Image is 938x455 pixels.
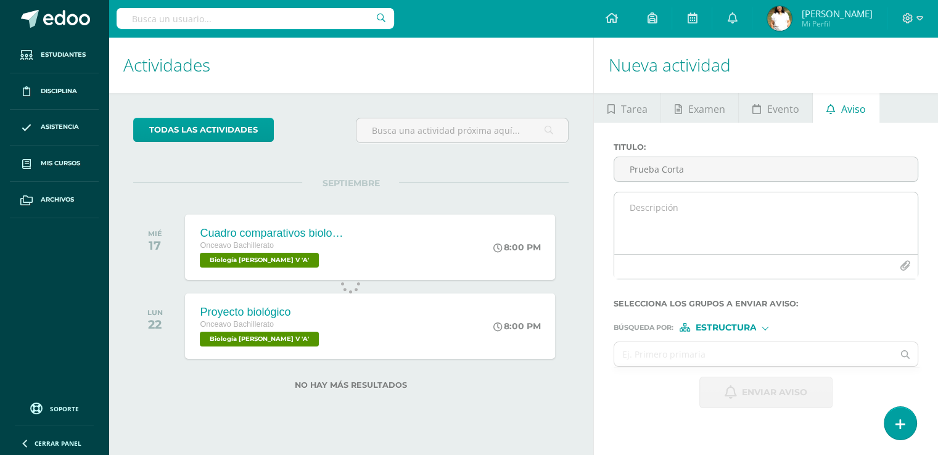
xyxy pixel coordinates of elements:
a: Mis cursos [10,146,99,182]
a: Disciplina [10,73,99,110]
span: Archivos [41,195,74,205]
span: [PERSON_NAME] [801,7,872,20]
input: Busca una actividad próxima aquí... [356,118,568,142]
span: Mis cursos [41,158,80,168]
div: LUN [147,308,163,317]
a: todas las Actividades [133,118,274,142]
a: Estudiantes [10,37,99,73]
span: Biología Bach V 'A' [200,253,319,268]
span: Búsqueda por : [614,324,673,331]
a: Examen [661,93,738,123]
label: No hay más resultados [133,380,569,390]
button: Enviar aviso [699,377,833,408]
span: Soporte [50,404,79,413]
h1: Nueva actividad [609,37,923,93]
label: Titulo : [614,142,918,152]
span: Onceavo Bachillerato [200,320,274,329]
a: Soporte [15,400,94,416]
span: Enviar aviso [742,377,807,408]
span: Onceavo Bachillerato [200,241,274,250]
img: c7b04b25378ff11843444faa8800c300.png [767,6,792,31]
div: [object Object] [680,323,772,332]
span: Estructura [695,324,756,331]
div: Proyecto biológico [200,306,322,319]
span: Asistencia [41,122,79,132]
a: Tarea [594,93,660,123]
a: Aviso [813,93,879,123]
input: Titulo [614,157,918,181]
span: Examen [688,94,725,124]
span: Aviso [841,94,866,124]
a: Asistencia [10,110,99,146]
input: Ej. Primero primaria [614,342,893,366]
span: Tarea [621,94,648,124]
span: Estudiantes [41,50,86,60]
span: Mi Perfil [801,18,872,29]
div: 17 [148,238,162,253]
div: MIÉ [148,229,162,238]
span: Biología Bach V 'A' [200,332,319,346]
span: Disciplina [41,86,77,96]
input: Busca un usuario... [117,8,394,29]
label: Selecciona los grupos a enviar aviso : [614,299,918,308]
div: 8:00 PM [493,321,541,332]
div: 22 [147,317,163,332]
span: SEPTIEMBRE [302,178,399,189]
div: 8:00 PM [493,242,541,253]
a: Evento [739,93,812,123]
div: Cuadro comparativos biología animal [200,227,348,240]
h1: Actividades [123,37,578,93]
span: Cerrar panel [35,439,81,448]
a: Archivos [10,182,99,218]
span: Evento [767,94,799,124]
